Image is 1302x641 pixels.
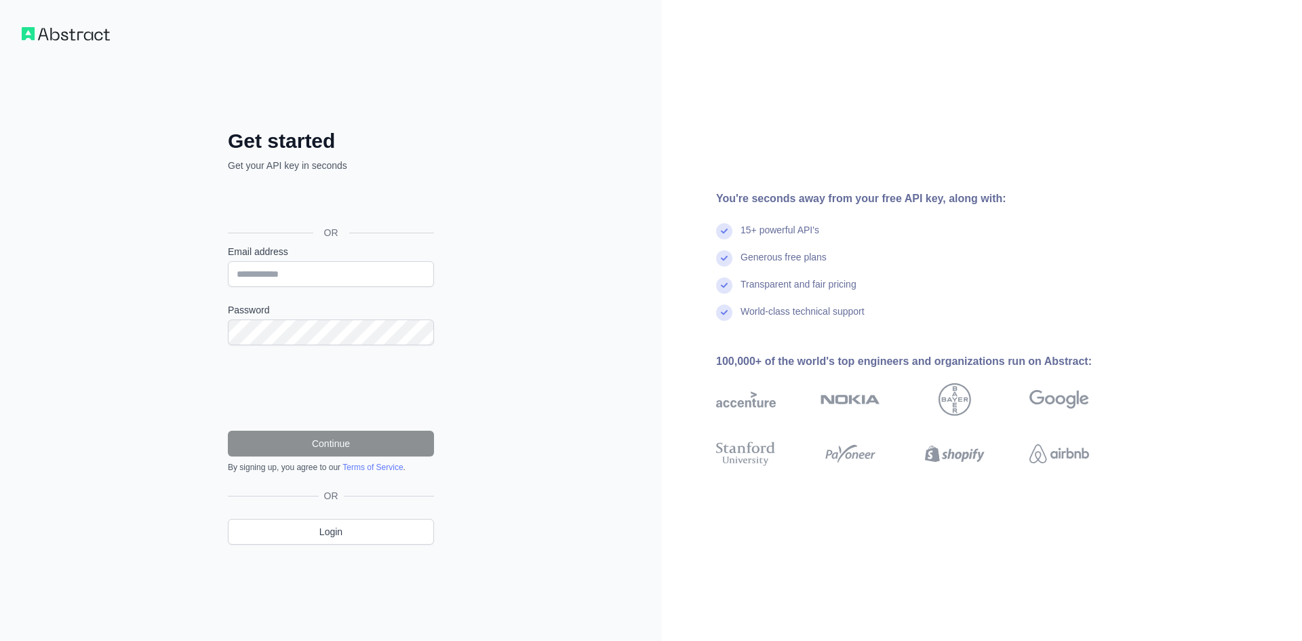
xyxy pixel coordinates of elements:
[741,305,865,332] div: World-class technical support
[228,462,434,473] div: By signing up, you agree to our .
[716,305,732,321] img: check mark
[741,277,856,305] div: Transparent and fair pricing
[716,439,776,469] img: stanford university
[228,159,434,172] p: Get your API key in seconds
[1029,383,1089,416] img: google
[228,519,434,545] a: Login
[228,431,434,457] button: Continue
[716,383,776,416] img: accenture
[821,383,880,416] img: nokia
[939,383,971,416] img: bayer
[741,250,827,277] div: Generous free plans
[228,362,434,414] iframe: reCAPTCHA
[925,439,985,469] img: shopify
[228,129,434,153] h2: Get started
[716,223,732,239] img: check mark
[716,250,732,267] img: check mark
[221,187,438,217] iframe: Sign in with Google Button
[342,463,403,472] a: Terms of Service
[22,27,110,41] img: Workflow
[821,439,880,469] img: payoneer
[313,226,349,239] span: OR
[319,489,344,503] span: OR
[1029,439,1089,469] img: airbnb
[716,191,1132,207] div: You're seconds away from your free API key, along with:
[716,277,732,294] img: check mark
[228,245,434,258] label: Email address
[716,353,1132,370] div: 100,000+ of the world's top engineers and organizations run on Abstract:
[741,223,819,250] div: 15+ powerful API's
[228,303,434,317] label: Password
